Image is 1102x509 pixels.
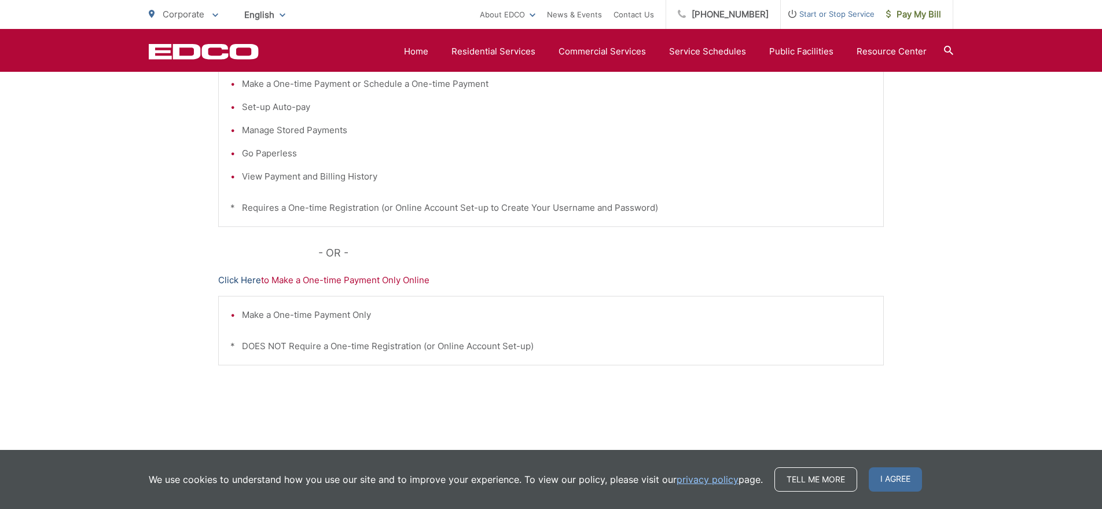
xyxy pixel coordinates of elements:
li: Make a One-time Payment or Schedule a One-time Payment [242,77,872,91]
p: to Make a One-time Payment Only Online [218,273,884,287]
li: Make a One-time Payment Only [242,308,872,322]
li: Manage Stored Payments [242,123,872,137]
p: - OR - [318,244,884,262]
a: About EDCO [480,8,535,21]
a: Commercial Services [559,45,646,58]
a: Tell me more [774,467,857,492]
a: EDCD logo. Return to the homepage. [149,43,259,60]
span: English [236,5,294,25]
span: Pay My Bill [886,8,941,21]
a: Home [404,45,428,58]
p: We use cookies to understand how you use our site and to improve your experience. To view our pol... [149,473,763,486]
a: Resource Center [857,45,927,58]
li: Set-up Auto-pay [242,100,872,114]
p: * DOES NOT Require a One-time Registration (or Online Account Set-up) [230,339,872,353]
a: Click Here [218,273,261,287]
a: Residential Services [451,45,535,58]
a: Contact Us [614,8,654,21]
p: * Requires a One-time Registration (or Online Account Set-up to Create Your Username and Password) [230,201,872,215]
a: Service Schedules [669,45,746,58]
li: View Payment and Billing History [242,170,872,184]
span: I agree [869,467,922,492]
span: Corporate [163,9,204,20]
li: Go Paperless [242,147,872,160]
a: News & Events [547,8,602,21]
a: privacy policy [677,473,739,486]
a: Public Facilities [769,45,833,58]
